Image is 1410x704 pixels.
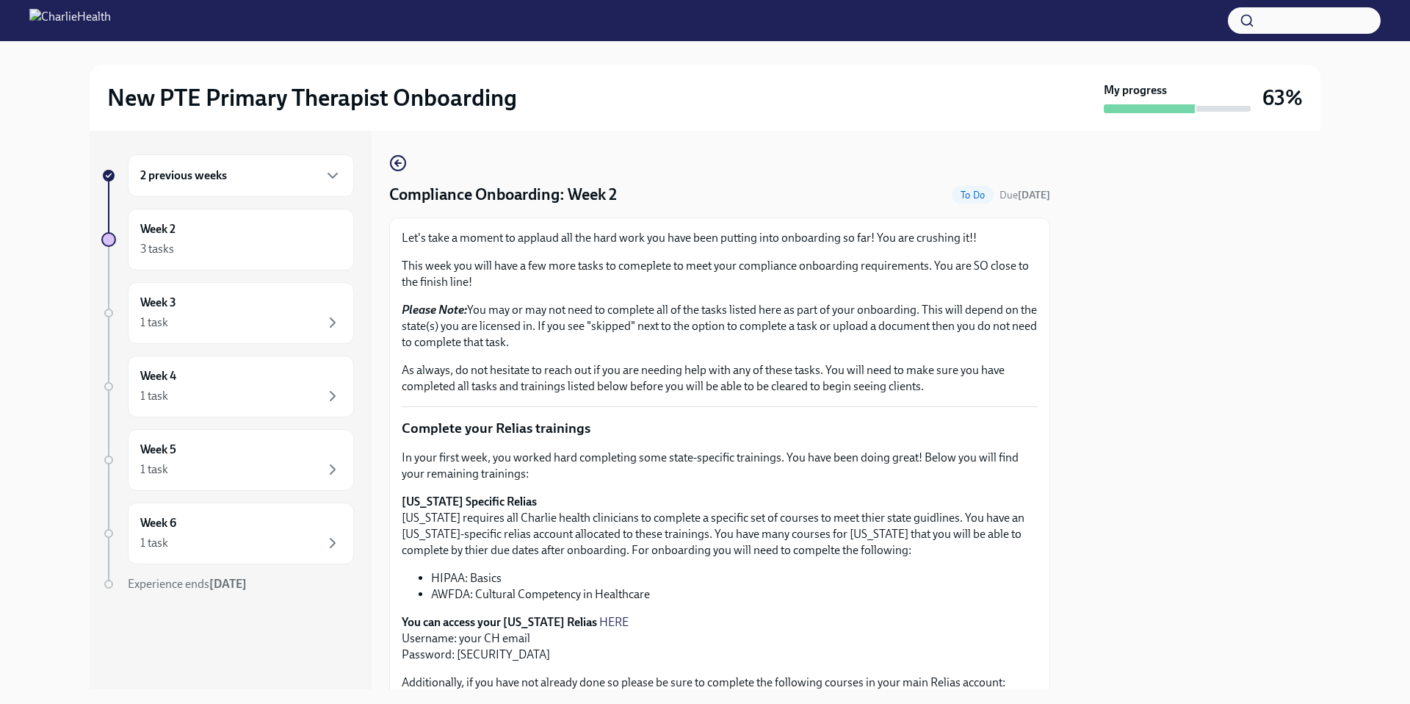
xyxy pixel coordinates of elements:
[101,503,354,564] a: Week 61 task
[402,450,1038,482] p: In your first week, you worked hard completing some state-specific trainings. You have been doing...
[128,577,247,591] span: Experience ends
[140,535,168,551] div: 1 task
[140,388,168,404] div: 1 task
[101,356,354,417] a: Week 41 task
[140,295,176,311] h6: Week 3
[402,675,1038,691] p: Additionally, if you have not already done so please be sure to complete the following courses in...
[431,570,1038,586] li: HIPAA: Basics
[402,303,467,317] strong: Please Note:
[402,362,1038,395] p: As always, do not hesitate to reach out if you are needing help with any of these tasks. You will...
[402,258,1038,290] p: This week you will have a few more tasks to comeplete to meet your compliance onboarding requirem...
[402,614,1038,663] p: Username: your CH email Password: [SECURITY_DATA]
[107,83,517,112] h2: New PTE Primary Therapist Onboarding
[402,302,1038,351] p: You may or may not need to complete all of the tasks listed here as part of your onboarding. This...
[140,168,227,184] h6: 2 previous weeks
[1104,82,1167,98] strong: My progress
[140,315,168,331] div: 1 task
[140,368,176,384] h6: Week 4
[1018,189,1050,201] strong: [DATE]
[402,230,1038,246] p: Let's take a moment to applaud all the hard work you have been putting into onboarding so far! Yo...
[101,429,354,491] a: Week 51 task
[101,209,354,270] a: Week 23 tasks
[402,615,597,629] strong: You can access your [US_STATE] Relias
[209,577,247,591] strong: [DATE]
[140,221,176,237] h6: Week 2
[101,282,354,344] a: Week 31 task
[140,241,174,257] div: 3 tasks
[402,495,537,509] strong: [US_STATE] Specific Relias
[140,442,176,458] h6: Week 5
[952,190,994,201] span: To Do
[140,515,176,531] h6: Week 6
[140,461,168,478] div: 1 task
[29,9,111,32] img: CharlieHealth
[431,586,1038,603] li: AWFDA: Cultural Competency in Healthcare
[1262,85,1303,111] h3: 63%
[999,189,1050,201] span: Due
[599,615,629,629] a: HERE
[402,494,1038,558] p: [US_STATE] requires all Charlie health clinicians to complete a specific set of courses to meet t...
[999,188,1050,202] span: September 27th, 2025 10:00
[128,154,354,197] div: 2 previous weeks
[402,419,1038,438] p: Complete your Relias trainings
[389,184,617,206] h4: Compliance Onboarding: Week 2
